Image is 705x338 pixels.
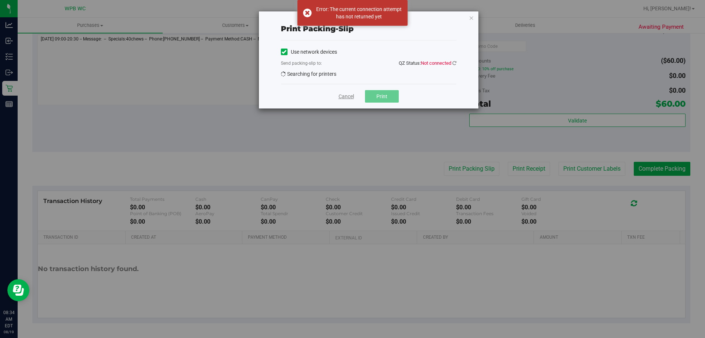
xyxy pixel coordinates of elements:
iframe: Resource center [7,279,29,301]
span: Print [376,93,387,99]
span: Not connected [421,60,451,66]
span: QZ Status: [399,60,456,66]
label: Send packing-slip to: [281,60,322,67]
a: Cancel [339,93,354,100]
span: Searching for printers [281,71,336,77]
label: Use network devices [281,48,337,56]
div: Error: The current connection attempt has not returned yet [316,6,402,20]
button: Print [365,90,399,103]
span: Print packing-slip [281,24,354,33]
